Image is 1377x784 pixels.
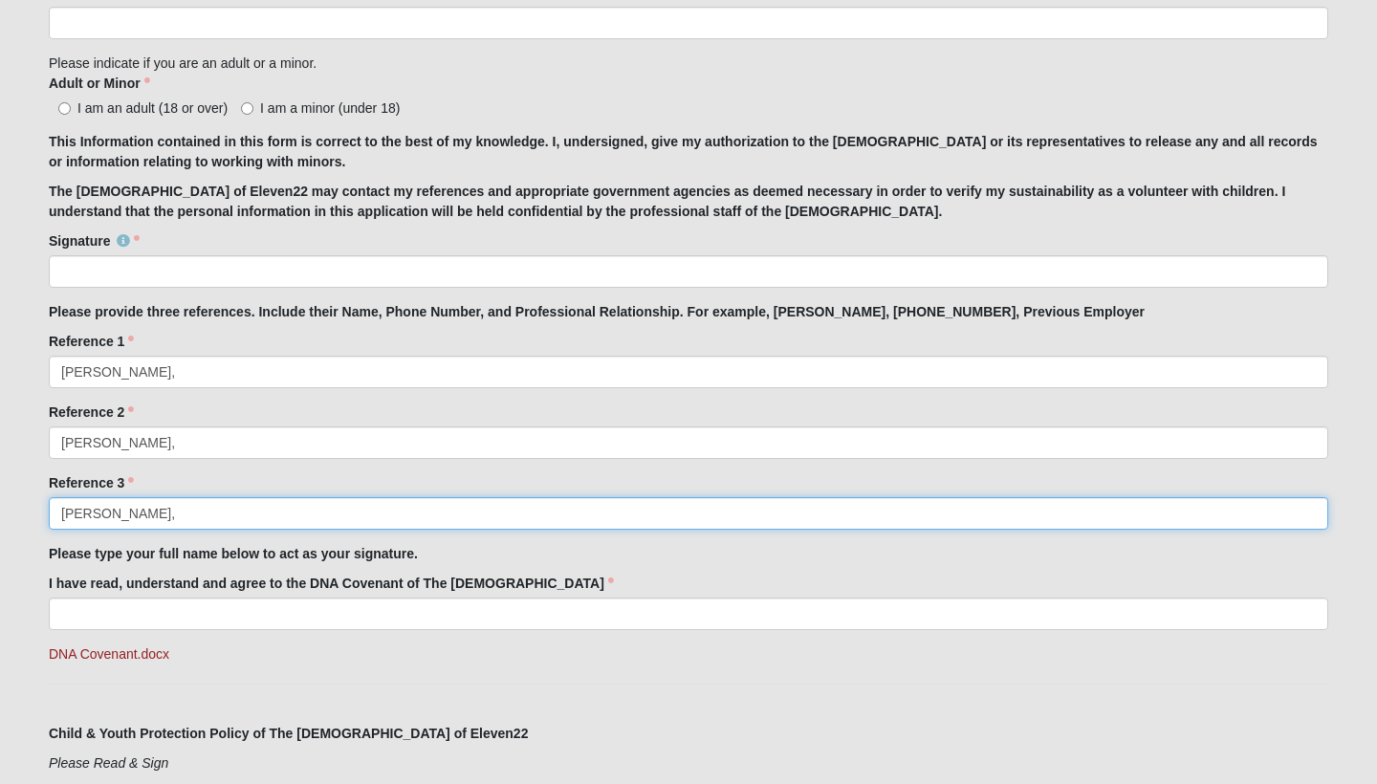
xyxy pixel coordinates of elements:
[49,231,140,250] label: Signature
[49,184,1285,219] strong: The [DEMOGRAPHIC_DATA] of Eleven22 may contact my references and appropriate government agencies ...
[49,755,168,771] i: Please Read & Sign
[49,726,528,741] strong: Child & Youth Protection Policy of The [DEMOGRAPHIC_DATA] of Eleven22
[49,304,1145,319] strong: Please provide three references. Include their Name, Phone Number, and Professional Relationship....
[49,403,134,422] label: Reference 2
[49,546,418,561] strong: Please type your full name below to act as your signature.
[49,574,614,593] label: I have read, understand and agree to the DNA Covenant of The [DEMOGRAPHIC_DATA]
[49,332,134,351] label: Reference 1
[49,646,169,662] a: DNA Covenant.docx
[260,100,400,116] span: I am a minor (under 18)
[49,134,1318,169] strong: This Information contained in this form is correct to the best of my knowledge. I, undersigned, g...
[49,473,134,492] label: Reference 3
[77,100,228,116] span: I am an adult (18 or over)
[58,102,71,115] input: I am an adult (18 or over)
[49,74,150,93] label: Adult or Minor
[241,102,253,115] input: I am a minor (under 18)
